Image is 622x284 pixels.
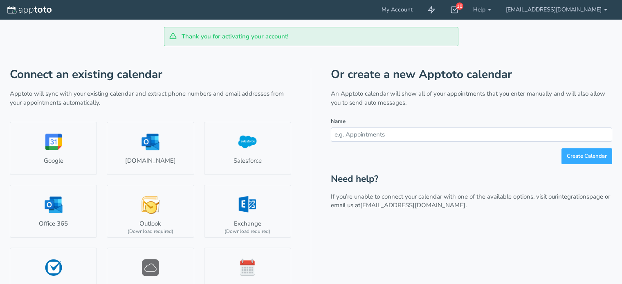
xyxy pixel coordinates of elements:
img: logo-apptoto--white.svg [7,6,52,14]
div: 10 [456,2,463,10]
a: Google [10,122,97,175]
input: e.g. Appointments [331,127,612,142]
a: [DOMAIN_NAME] [107,122,194,175]
h2: Need help? [331,174,612,184]
label: Name [331,118,346,125]
a: integrations [557,192,589,201]
p: An Apptoto calendar will show all of your appointments that you enter manually and will also allo... [331,89,612,107]
div: (Download required) [128,228,173,235]
p: If you’re unable to connect your calendar with one of the available options, visit our page or em... [331,192,612,210]
a: Exchange [204,185,291,238]
div: Thank you for activating your account! [164,27,458,46]
button: Create Calendar [561,148,612,164]
a: Office 365 [10,185,97,238]
h1: Or create a new Apptoto calendar [331,68,612,81]
p: Apptoto will sync with your existing calendar and extract phone numbers and email addresses from ... [10,89,291,107]
div: (Download required) [225,228,270,235]
h1: Connect an existing calendar [10,68,291,81]
a: Salesforce [204,122,291,175]
a: [EMAIL_ADDRESS][DOMAIN_NAME]. [360,201,467,209]
a: Outlook [107,185,194,238]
